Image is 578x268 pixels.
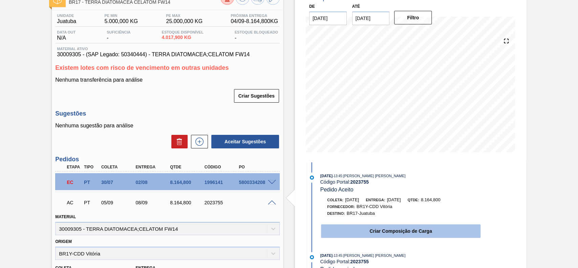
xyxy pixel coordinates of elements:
[387,197,401,202] span: [DATE]
[234,89,279,103] button: Criar Sugestões
[100,180,138,185] div: 30/07/2025
[57,14,76,18] span: Unidade
[347,211,375,216] span: BR17-Juatuba
[309,12,347,25] input: dd/mm/yyyy
[57,30,76,34] span: Data out
[350,259,369,264] strong: 2023755
[310,176,314,180] img: atual
[203,165,241,169] div: Código
[168,135,188,148] div: Excluir Sugestões
[168,165,207,169] div: Qtde
[333,254,342,257] span: - 13:45
[310,255,314,259] img: atual
[55,239,72,244] label: Origem
[166,18,202,24] span: 25.000,000 KG
[104,18,138,24] span: 5.000,000 KG
[65,175,83,190] div: Em Cancelamento
[352,4,360,9] label: Até
[104,14,138,18] span: PE MIN
[134,180,172,185] div: 02/08/2025
[55,156,280,163] h3: Pedidos
[67,200,81,205] p: AC
[55,110,280,117] h3: Sugestões
[352,12,390,25] input: dd/mm/yyyy
[345,197,359,202] span: [DATE]
[320,259,481,264] div: Código Portal:
[421,197,441,202] span: 8.164,800
[211,135,279,148] button: Aceitar Sugestões
[327,211,345,215] span: Destino:
[168,200,207,205] div: 8.164,800
[350,179,369,185] strong: 2023755
[203,180,241,185] div: 1996141
[82,165,100,169] div: Tipo
[231,18,278,24] span: 04/09 - 8.164,800 KG
[166,14,202,18] span: PE MAX
[82,200,100,205] div: Pedido de Transferência
[342,174,405,178] span: : [PERSON_NAME] [PERSON_NAME]
[366,198,385,202] span: Entrega:
[162,30,203,34] span: Estoque Disponível
[407,198,419,202] span: Qtde:
[65,195,83,210] div: Aguardando Composição de Carga
[333,174,342,178] span: - 13:45
[188,135,208,148] div: Nova sugestão
[327,198,343,202] span: Coleta:
[237,165,275,169] div: PO
[320,179,481,185] div: Código Portal:
[231,14,278,18] span: Próxima Entrega
[320,174,333,178] span: [DATE]
[235,30,278,34] span: Estoque Bloqueado
[320,253,333,257] span: [DATE]
[342,253,405,257] span: : [PERSON_NAME] [PERSON_NAME]
[55,30,77,41] div: N/A
[107,30,130,34] span: Suficiência
[82,180,100,185] div: Pedido de Transferência
[327,205,355,209] span: Fornecedor:
[57,18,76,24] span: Juatuba
[55,77,280,83] p: Nenhuma transferência para análise
[208,134,280,149] div: Aceitar Sugestões
[203,200,241,205] div: 2023755
[67,180,81,185] p: EC
[57,47,278,51] span: Material ativo
[55,214,76,219] label: Material
[57,51,278,58] span: 30009305 - (SAP Legado: 50340444) - TERRA DIATOMACEA;CELATOM FW14
[65,165,83,169] div: Etapa
[55,123,280,129] p: Nenhuma sugestão para análise
[321,224,480,238] button: Criar Composição de Carga
[357,204,392,209] span: BR1Y-CDD Vitória
[237,180,275,185] div: 5800334208
[394,11,432,24] button: Filtro
[134,200,172,205] div: 08/09/2025
[309,4,315,9] label: De
[168,180,207,185] div: 8.164,800
[100,200,138,205] div: 05/09/2025
[235,88,280,103] div: Criar Sugestões
[233,30,280,41] div: -
[134,165,172,169] div: Entrega
[162,35,203,40] span: 4.017,900 KG
[55,64,229,71] span: Existem lotes com risco de vencimento em outras unidades
[105,30,132,41] div: -
[100,165,138,169] div: Coleta
[320,187,354,192] span: Pedido Aceito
